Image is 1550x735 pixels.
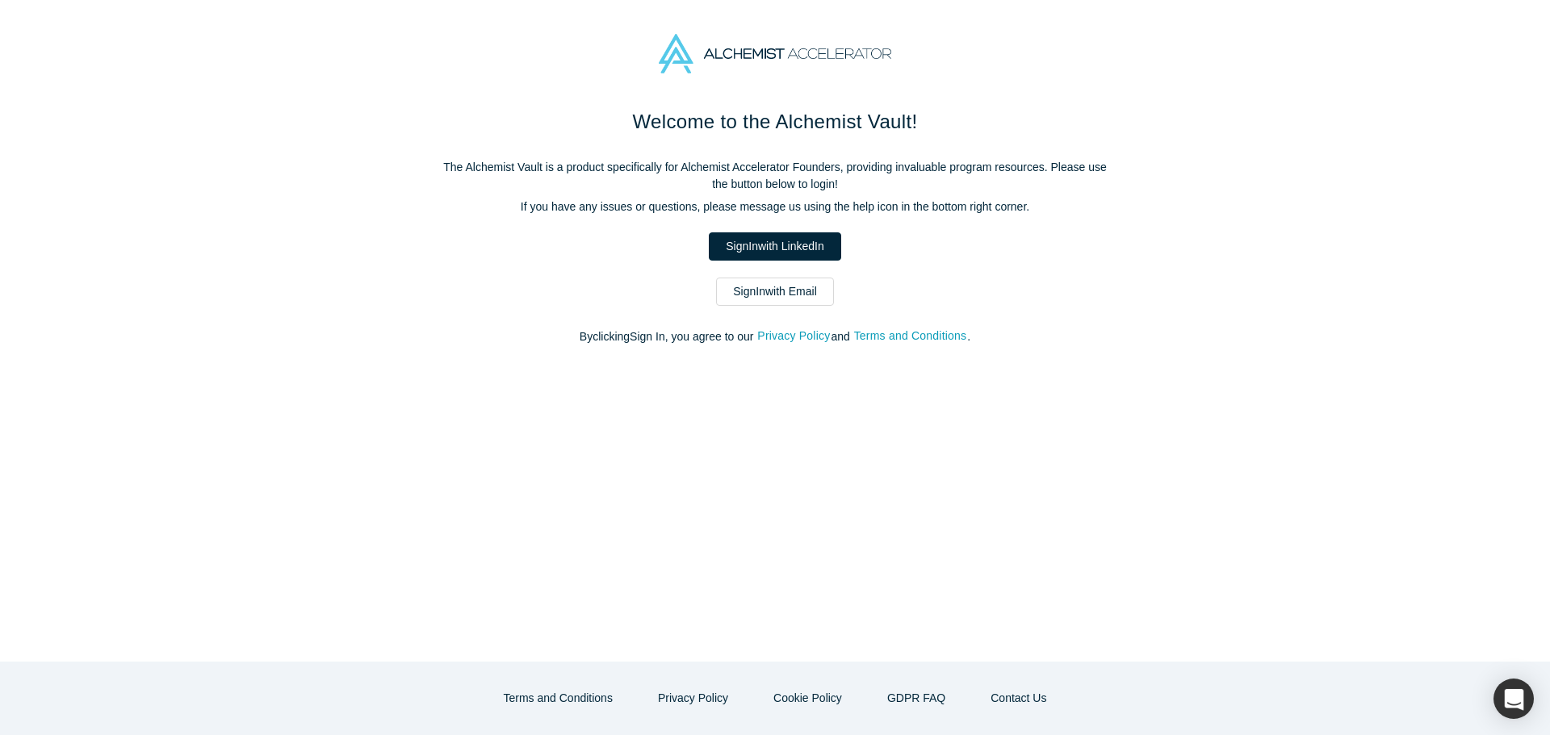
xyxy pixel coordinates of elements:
[487,684,630,712] button: Terms and Conditions
[853,327,968,345] button: Terms and Conditions
[709,232,840,261] a: SignInwith LinkedIn
[756,684,859,712] button: Cookie Policy
[436,328,1114,345] p: By clicking Sign In , you agree to our and .
[436,198,1114,215] p: If you have any issues or questions, please message us using the help icon in the bottom right co...
[974,684,1063,712] button: Contact Us
[641,684,745,712] button: Privacy Policy
[756,327,831,345] button: Privacy Policy
[436,159,1114,193] p: The Alchemist Vault is a product specifically for Alchemist Accelerator Founders, providing inval...
[659,34,891,73] img: Alchemist Accelerator Logo
[716,278,834,306] a: SignInwith Email
[870,684,962,712] a: GDPR FAQ
[436,107,1114,136] h1: Welcome to the Alchemist Vault!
